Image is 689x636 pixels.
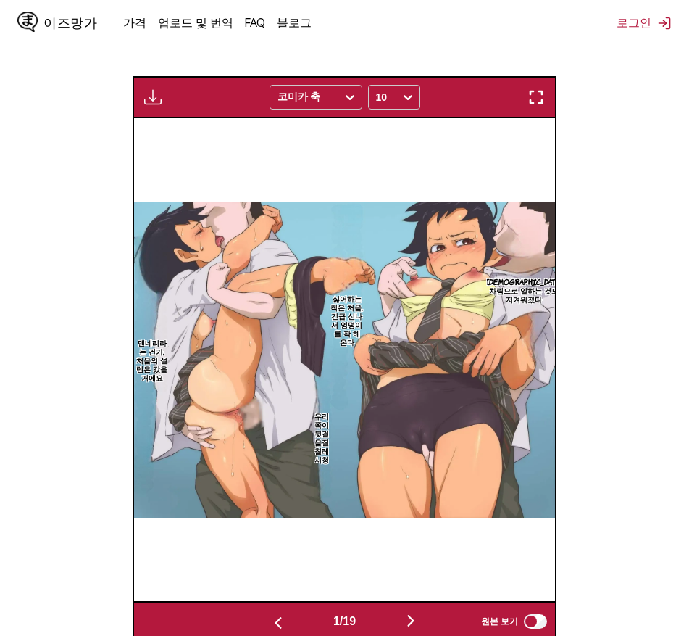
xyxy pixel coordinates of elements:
[158,15,233,30] a: 업로드 및 번역
[527,88,545,106] img: 전체 화면으로 전환
[617,15,651,30] font: 로그인
[123,15,146,30] a: 가격
[17,12,123,35] a: IsManga 로고이즈망가
[524,614,547,629] input: 원본 보기
[270,614,287,632] img: 이전 페이지
[144,88,162,106] img: 번역된 이미지 다운로드
[481,616,518,627] font: 원본 보기
[487,276,561,304] font: [DEMOGRAPHIC_DATA] 차림으로 일하는 것도 지겨워졌다
[314,410,329,464] font: 우리 쪽이 뒷걸음질 칠레 시청
[17,12,38,32] img: IsManga 로고
[136,337,167,382] font: 맨네리라는 건가, 처음의 설렘은 갔을 거에요
[277,15,312,30] a: 블로그
[330,293,363,347] font: 싫어하는 척은 처음, 긴급 신나서 엉덩이를 꽉 해 온다
[657,16,672,30] img: 로그아웃
[617,15,672,31] button: 로그인
[340,615,343,627] font: /
[333,615,340,627] font: 1
[245,15,265,30] a: FAQ
[43,16,97,30] font: 이즈망가
[343,615,356,627] font: 19
[402,612,419,629] img: 다음 페이지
